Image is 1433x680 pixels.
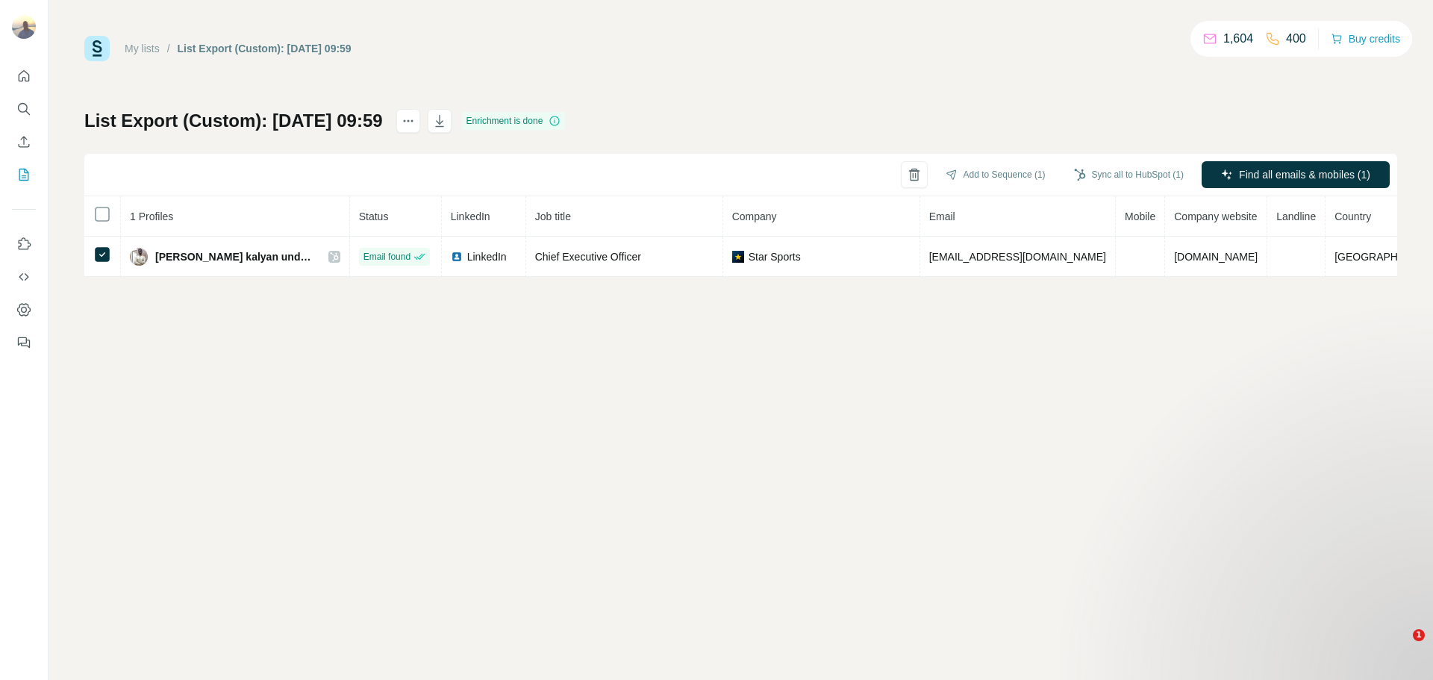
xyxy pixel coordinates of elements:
[1331,28,1400,49] button: Buy credits
[12,63,36,90] button: Quick start
[451,251,463,263] img: LinkedIn logo
[732,251,744,263] img: company-logo
[929,251,1106,263] span: [EMAIL_ADDRESS][DOMAIN_NAME]
[929,210,955,222] span: Email
[935,163,1056,186] button: Add to Sequence (1)
[130,210,173,222] span: 1 Profiles
[359,210,389,222] span: Status
[1334,210,1371,222] span: Country
[130,248,148,266] img: Avatar
[1202,161,1390,188] button: Find all emails & mobiles (1)
[155,249,313,264] span: [PERSON_NAME] kalyan undefined
[12,96,36,122] button: Search
[467,249,507,264] span: LinkedIn
[12,296,36,323] button: Dashboard
[125,43,160,54] a: My lists
[1125,210,1155,222] span: Mobile
[749,249,801,264] span: Star Sports
[1064,163,1194,186] button: Sync all to HubSpot (1)
[451,210,490,222] span: LinkedIn
[1286,30,1306,48] p: 400
[535,210,571,222] span: Job title
[1223,30,1253,48] p: 1,604
[1382,629,1418,665] iframe: Intercom live chat
[12,329,36,356] button: Feedback
[167,41,170,56] li: /
[535,251,641,263] span: Chief Executive Officer
[1239,167,1370,182] span: Find all emails & mobiles (1)
[462,112,566,130] div: Enrichment is done
[1276,210,1316,222] span: Landline
[12,15,36,39] img: Avatar
[84,109,383,133] h1: List Export (Custom): [DATE] 09:59
[1413,629,1425,641] span: 1
[1174,251,1258,263] span: [DOMAIN_NAME]
[12,231,36,258] button: Use Surfe on LinkedIn
[363,250,410,263] span: Email found
[1174,210,1257,222] span: Company website
[732,210,777,222] span: Company
[12,263,36,290] button: Use Surfe API
[12,161,36,188] button: My lists
[12,128,36,155] button: Enrich CSV
[178,41,352,56] div: List Export (Custom): [DATE] 09:59
[84,36,110,61] img: Surfe Logo
[396,109,420,133] button: actions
